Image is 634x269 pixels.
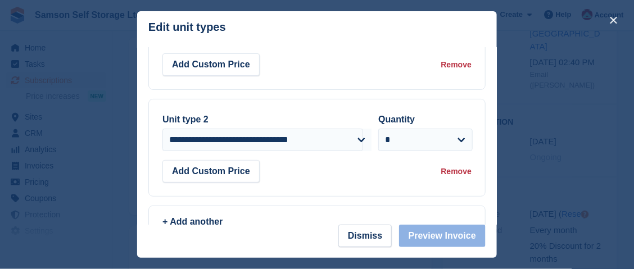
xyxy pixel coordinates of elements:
button: Add Custom Price [162,160,260,183]
div: Remove [441,166,472,177]
button: Dismiss [338,225,392,247]
div: Remove [441,59,472,71]
p: Edit unit types [148,21,226,34]
a: + Add another [148,206,486,238]
button: close [605,11,623,29]
div: + Add another [162,215,472,229]
label: Unit type 2 [162,115,209,124]
button: Add Custom Price [162,53,260,76]
label: Quantity [378,115,415,124]
button: Preview Invoice [399,225,486,247]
